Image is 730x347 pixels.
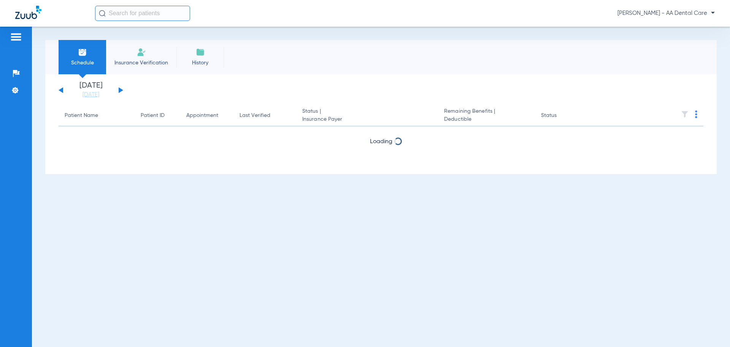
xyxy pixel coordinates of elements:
[112,59,171,67] span: Insurance Verification
[196,48,205,57] img: History
[68,91,114,99] a: [DATE]
[695,110,697,118] img: group-dot-blue.svg
[240,112,270,120] div: Last Verified
[617,10,715,17] span: [PERSON_NAME] - AA Dental Care
[438,105,535,126] th: Remaining Benefits |
[78,48,87,57] img: Schedule
[65,112,129,120] div: Patient Name
[141,112,174,120] div: Patient ID
[137,48,146,57] img: Manual Insurance Verification
[444,115,528,123] span: Deductible
[15,6,41,19] img: Zuub Logo
[182,59,218,67] span: History
[10,32,22,42] img: hamburger-icon
[240,112,290,120] div: Last Verified
[302,115,432,123] span: Insurance Payer
[141,112,165,120] div: Patient ID
[370,139,392,145] span: Loading
[99,10,106,17] img: Search Icon
[535,105,586,126] th: Status
[68,82,114,99] li: [DATE]
[65,112,98,120] div: Patient Name
[681,110,689,118] img: filter.svg
[296,105,438,126] th: Status |
[186,112,218,120] div: Appointment
[95,6,190,21] input: Search for patients
[186,112,227,120] div: Appointment
[64,59,100,67] span: Schedule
